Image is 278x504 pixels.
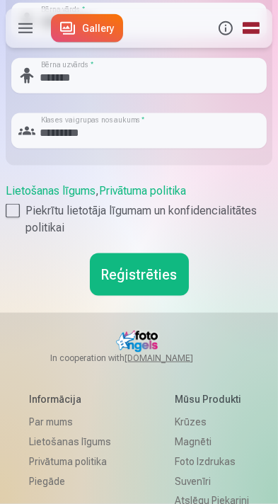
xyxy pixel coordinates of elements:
[6,184,95,197] a: Lietošanas līgums
[51,14,123,42] a: Gallery
[175,392,249,406] h5: Mūsu produkti
[51,353,228,364] span: In cooperation with
[175,432,249,452] a: Magnēti
[29,432,111,452] a: Lietošanas līgums
[29,392,111,406] h5: Informācija
[175,452,249,471] a: Foto izdrukas
[90,253,189,296] button: Reģistrēties
[29,412,111,432] a: Par mums
[29,471,111,491] a: Piegāde
[99,184,186,197] a: Privātuma politika
[175,471,249,491] a: Suvenīri
[6,202,272,236] label: Piekrītu lietotāja līgumam un konfidencialitātes politikai
[238,8,264,48] a: Global
[213,8,238,48] button: Info
[125,353,228,364] a: [DOMAIN_NAME]
[29,452,111,471] a: Privātuma politika
[6,183,272,236] div: ,
[175,412,249,432] a: Krūzes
